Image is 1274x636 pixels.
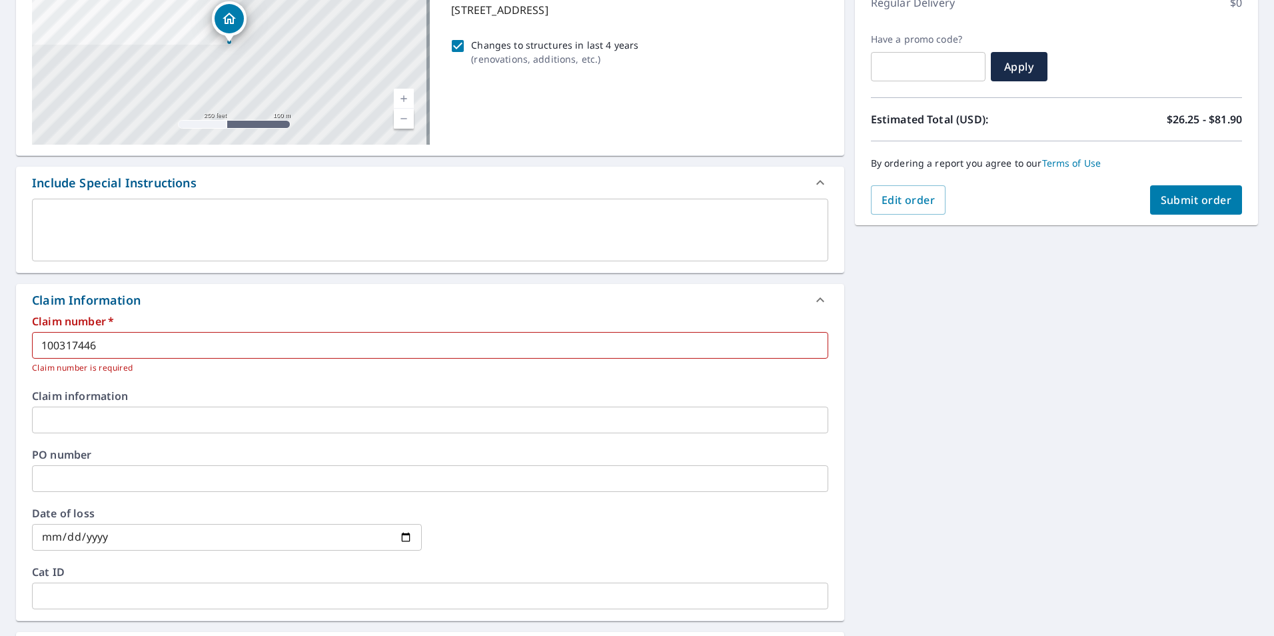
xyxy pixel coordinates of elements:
[1001,59,1037,74] span: Apply
[32,508,422,519] label: Date of loss
[871,185,946,215] button: Edit order
[1042,157,1101,169] a: Terms of Use
[471,52,638,66] p: ( renovations, additions, etc. )
[871,111,1057,127] p: Estimated Total (USD):
[32,361,819,375] p: Claim number is required
[32,567,828,577] label: Cat ID
[451,2,822,18] p: [STREET_ADDRESS]
[394,89,414,109] a: Current Level 17, Zoom In
[1167,111,1242,127] p: $26.25 - $81.90
[212,1,247,43] div: Dropped pin, building 1, Residential property, 744 SW Saint Croix Cv Port Saint Lucie, FL 34986
[394,109,414,129] a: Current Level 17, Zoom Out
[32,316,828,327] label: Claim number
[32,291,141,309] div: Claim Information
[471,38,638,52] p: Changes to structures in last 4 years
[882,193,936,207] span: Edit order
[32,174,197,192] div: Include Special Instructions
[871,157,1242,169] p: By ordering a report you agree to our
[16,167,844,199] div: Include Special Instructions
[1150,185,1243,215] button: Submit order
[32,391,828,401] label: Claim information
[32,449,828,460] label: PO number
[871,33,985,45] label: Have a promo code?
[991,52,1047,81] button: Apply
[1161,193,1232,207] span: Submit order
[16,284,844,316] div: Claim Information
